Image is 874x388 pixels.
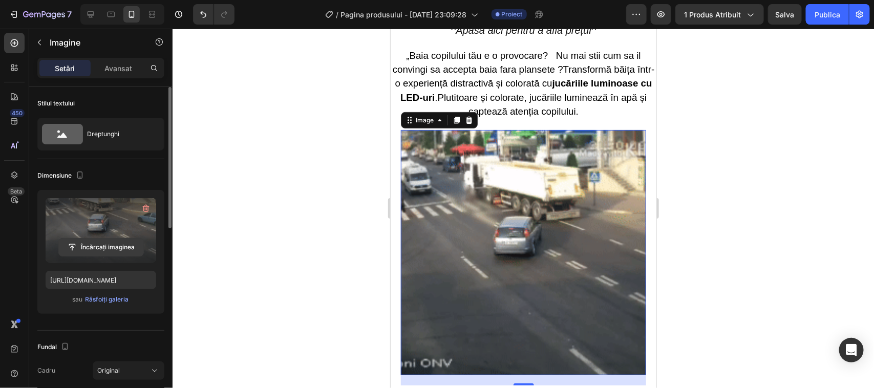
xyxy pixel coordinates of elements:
span: „Baia copilului tău e o provocare? Nu mai stii cum sa il convingi sa accepta baia fara plansete ?... [2,21,264,88]
font: Stilul textului [37,99,75,107]
div: Deschideți Intercom Messenger [839,338,864,362]
font: 1 produs atribuit [684,10,741,19]
font: Imagine [50,37,80,48]
button: Răsfoiți galeria [85,294,130,305]
font: 450 [12,110,23,117]
button: Salva [768,4,802,25]
div: Anulare/Refacere [193,4,235,25]
font: Publica [815,10,840,19]
font: Fundal [37,343,57,351]
input: https://example.com/image.jpg [46,271,156,289]
font: 7 [67,9,72,19]
iframe: Zona de proiectare [391,29,656,388]
p: Imagine [50,36,137,49]
font: Original [97,367,120,374]
font: Dimensiune [37,171,72,179]
button: Încărcați imaginea [58,238,144,256]
button: Original [93,361,164,380]
font: Avansat [104,64,132,73]
button: 7 [4,4,76,25]
font: Dreptunghi [87,130,119,138]
font: Cadru [37,367,55,374]
strong: jucăriile luminoase cu LED-uri [10,49,262,74]
button: Publica [806,4,849,25]
font: Setări [55,64,75,73]
font: Pagina produsului - [DATE] 23:09:28 [341,10,467,19]
font: Beta [10,188,22,195]
font: / [336,10,339,19]
img: gempages_577008033326957283-839ec1a1-bfbf-443d-8f69-f49cef852819.gif [10,101,255,347]
font: Răsfoiți galeria [86,295,129,303]
div: Image [23,87,45,96]
font: sau [73,295,83,303]
font: Proiect [502,10,523,18]
button: 1 produs atribuit [675,4,764,25]
font: Salva [776,10,795,19]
